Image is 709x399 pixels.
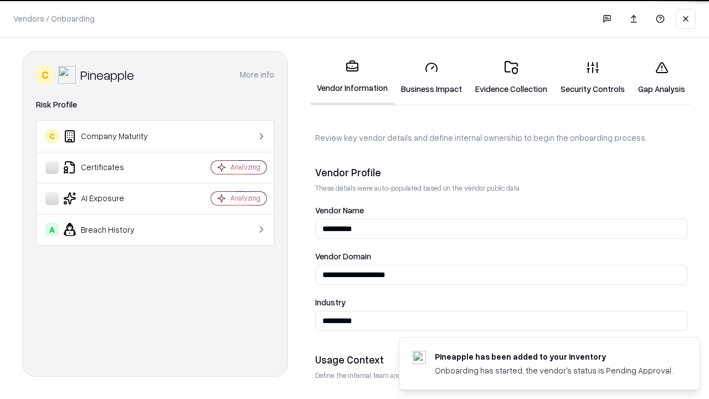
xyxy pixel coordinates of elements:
label: Vendor Domain [315,252,687,260]
div: Company Maturity [45,130,178,143]
div: C [45,130,59,143]
div: Usage Context [315,353,687,366]
p: Review key vendor details and define internal ownership to begin the onboarding process. [315,132,687,144]
p: These details were auto-populated based on the vendor public data [315,183,687,193]
a: Business Impact [394,52,469,104]
div: Breach History [45,223,178,236]
a: Evidence Collection [469,52,554,104]
img: Pineapple [58,66,76,84]
div: Vendor Profile [315,166,687,179]
div: A [45,223,59,236]
a: Security Controls [554,52,631,104]
a: Gap Analysis [631,52,692,104]
div: C [36,66,54,84]
div: Pineapple [80,66,134,84]
p: Define the internal team and reason for using this vendor. This helps assess business relevance a... [315,371,687,380]
div: Analyzing [230,193,260,203]
div: Onboarding has started, the vendor's status is Pending Approval. [435,365,673,376]
label: Industry [315,298,687,306]
div: Risk Profile [36,98,274,111]
label: Vendor Name [315,206,687,214]
div: AI Exposure [45,192,178,205]
div: Certificates [45,161,178,174]
p: Vendors / Onboarding [13,13,95,24]
a: Vendor Information [310,51,394,105]
div: Pineapple has been added to your inventory [435,351,673,362]
button: More info [240,65,274,85]
div: Analyzing [230,162,260,172]
img: pineappleenergy.com [413,351,426,364]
